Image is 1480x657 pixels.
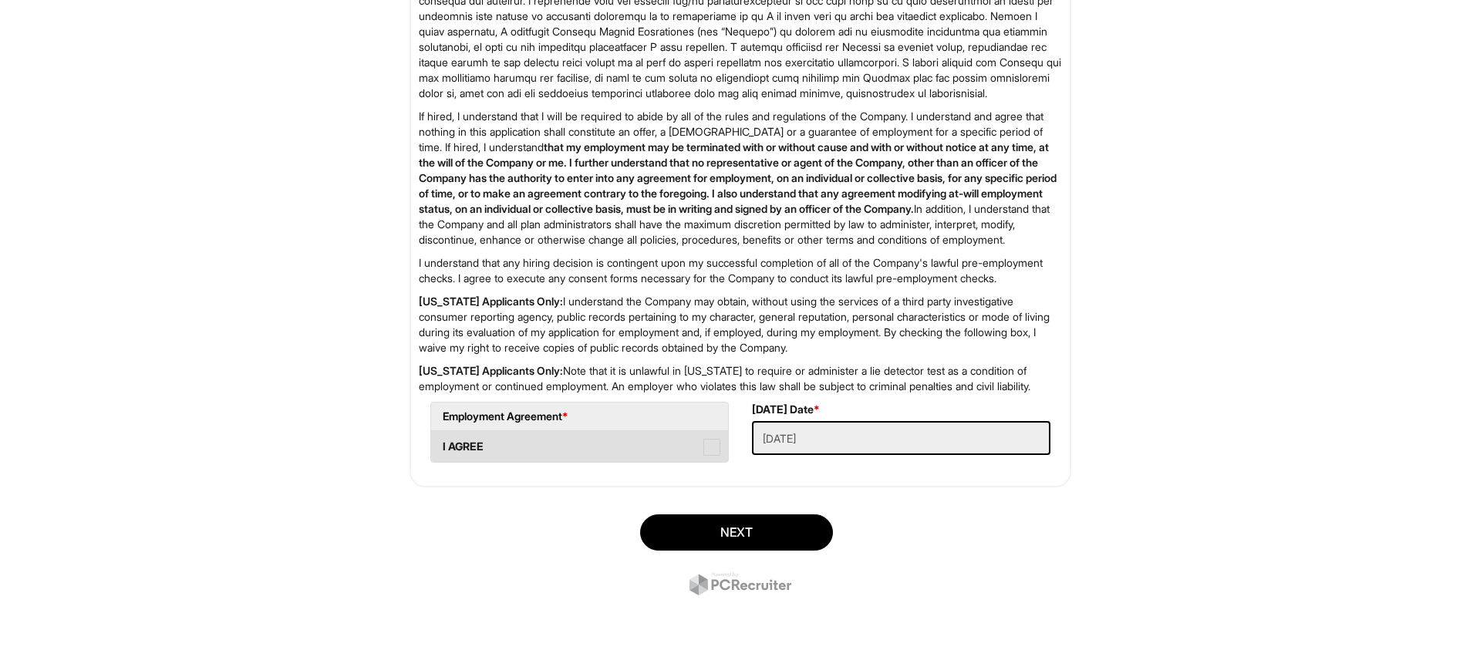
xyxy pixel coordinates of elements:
input: Today's Date [752,421,1050,455]
strong: [US_STATE] Applicants Only: [419,364,563,377]
p: If hired, I understand that I will be required to abide by all of the rules and regulations of th... [419,109,1062,248]
p: Note that it is unlawful in [US_STATE] to require or administer a lie detector test as a conditio... [419,363,1062,394]
p: I understand the Company may obtain, without using the services of a third party investigative co... [419,294,1062,355]
label: I AGREE [431,431,728,462]
label: [DATE] Date [752,402,820,417]
h5: Employment Agreement [443,410,716,422]
strong: [US_STATE] Applicants Only: [419,295,563,308]
p: I understand that any hiring decision is contingent upon my successful completion of all of the C... [419,255,1062,286]
button: Next [640,514,833,551]
strong: that my employment may be terminated with or without cause and with or without notice at any time... [419,140,1057,215]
